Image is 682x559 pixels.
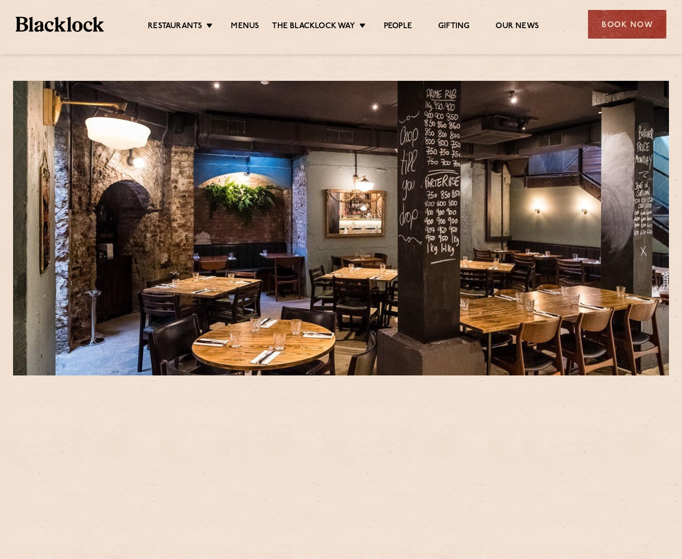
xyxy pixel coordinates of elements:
[272,21,355,33] a: The Blacklock Way
[438,21,469,33] a: Gifting
[496,21,539,33] a: Our News
[384,21,412,33] a: People
[148,21,202,33] a: Restaurants
[231,21,259,33] a: Menus
[16,17,104,32] img: BL_Textured_Logo-footer-cropped.svg
[588,10,666,39] div: Book Now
